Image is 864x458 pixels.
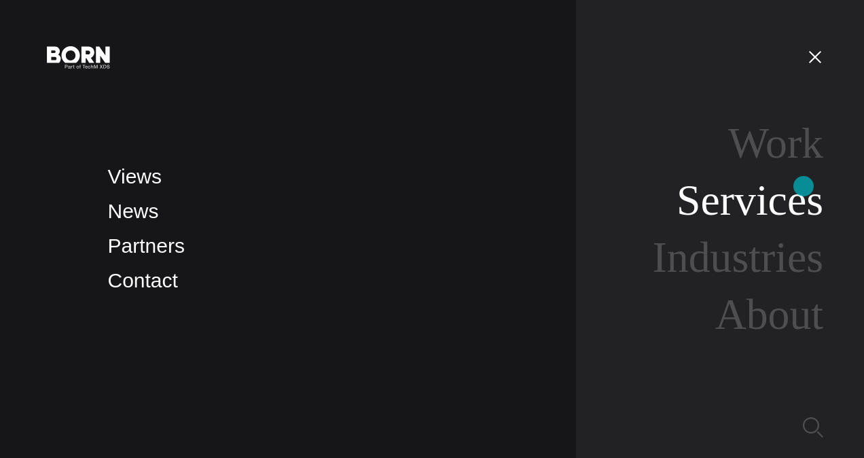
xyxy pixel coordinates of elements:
[653,233,823,281] a: Industries
[108,165,162,188] a: Views
[715,290,823,338] a: About
[799,42,831,71] button: Open
[108,234,185,257] a: Partners
[108,200,159,222] a: News
[803,417,823,438] img: Search
[108,269,178,292] a: Contact
[677,176,823,224] a: Services
[728,119,823,167] a: Work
